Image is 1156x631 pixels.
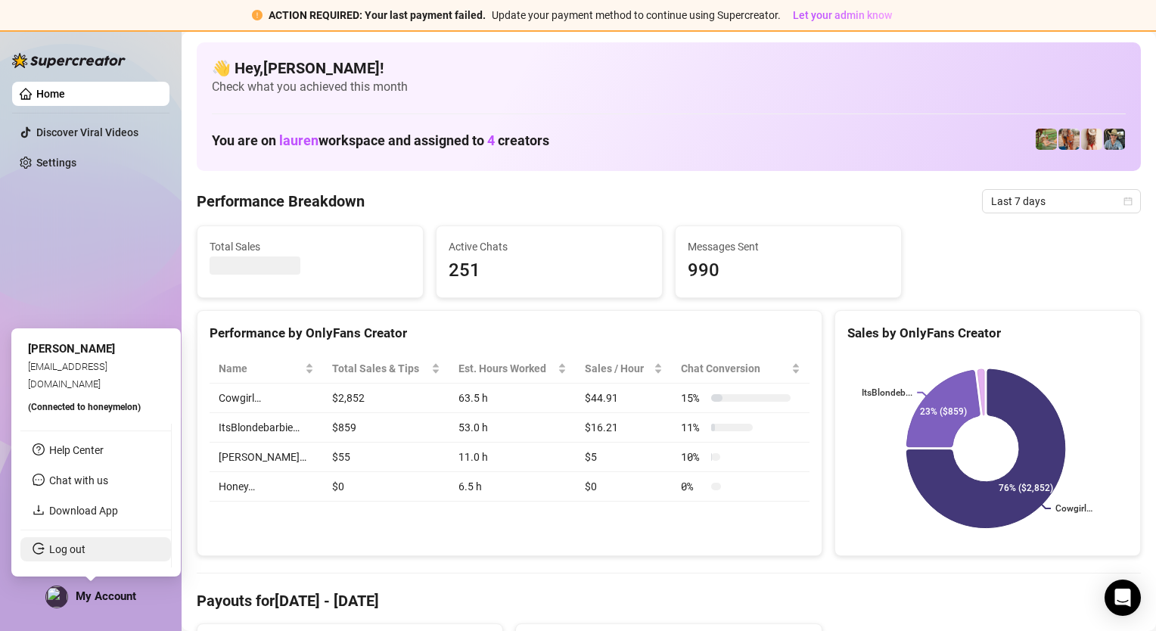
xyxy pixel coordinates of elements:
[787,6,898,24] button: Let your admin know
[576,354,672,384] th: Sales / Hour
[20,537,171,561] li: Log out
[210,413,323,443] td: ItsBlondebarbie…
[269,9,486,21] strong: ACTION REQUIRED: Your last payment failed.
[449,384,576,413] td: 63.5 h
[212,132,549,149] h1: You are on workspace and assigned to creators
[449,472,576,502] td: 6.5 h
[1105,580,1141,616] div: Open Intercom Messenger
[576,472,672,502] td: $0
[576,443,672,472] td: $5
[688,238,889,255] span: Messages Sent
[576,413,672,443] td: $16.21
[212,58,1126,79] h4: 👋 Hey, [PERSON_NAME] !
[323,413,449,443] td: $859
[458,360,555,377] div: Est. Hours Worked
[49,444,104,456] a: Help Center
[323,443,449,472] td: $55
[1058,129,1080,150] img: ItsBlondebarbie
[991,190,1132,213] span: Last 7 days
[323,384,449,413] td: $2,852
[449,443,576,472] td: 11.0 h
[49,543,85,555] a: Log out
[212,79,1126,95] span: Check what you achieved this month
[1081,129,1102,150] img: Honey
[449,413,576,443] td: 53.0 h
[1036,129,1057,150] img: Cowgirl
[252,10,263,20] span: exclamation-circle
[681,449,705,465] span: 10 %
[210,384,323,413] td: Cowgirl…
[210,443,323,472] td: [PERSON_NAME]…
[492,9,781,21] span: Update your payment method to continue using Supercreator.
[197,191,365,212] h4: Performance Breakdown
[210,354,323,384] th: Name
[449,238,650,255] span: Active Chats
[862,387,912,398] text: ItsBlondeb...
[76,589,136,603] span: My Account
[28,361,107,389] span: [EMAIL_ADDRESS][DOMAIN_NAME]
[323,472,449,502] td: $0
[279,132,319,148] span: lauren
[28,402,141,412] span: (Connected to honeymelon )
[210,472,323,502] td: Honey…
[681,419,705,436] span: 11 %
[33,474,45,486] span: message
[210,323,810,343] div: Performance by OnlyFans Creator
[688,256,889,285] span: 990
[49,505,118,517] a: Download App
[1055,503,1092,514] text: Cowgirl…
[449,256,650,285] span: 251
[681,390,705,406] span: 15 %
[793,9,892,21] span: Let your admin know
[1104,129,1125,150] img: Greg
[219,360,302,377] span: Name
[576,384,672,413] td: $44.91
[847,323,1128,343] div: Sales by OnlyFans Creator
[585,360,651,377] span: Sales / Hour
[49,474,108,486] span: Chat with us
[681,360,788,377] span: Chat Conversion
[36,126,138,138] a: Discover Viral Videos
[487,132,495,148] span: 4
[36,88,65,100] a: Home
[46,586,67,608] img: profilePics%2FsVfjVGhw1KXWIEIyoDnHGHzTQjX2.jpeg
[681,478,705,495] span: 0 %
[28,342,115,356] span: [PERSON_NAME]
[197,590,1141,611] h4: Payouts for [DATE] - [DATE]
[1123,197,1133,206] span: calendar
[323,354,449,384] th: Total Sales & Tips
[332,360,427,377] span: Total Sales & Tips
[36,157,76,169] a: Settings
[12,53,126,68] img: logo-BBDzfeDw.svg
[210,238,411,255] span: Total Sales
[672,354,810,384] th: Chat Conversion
